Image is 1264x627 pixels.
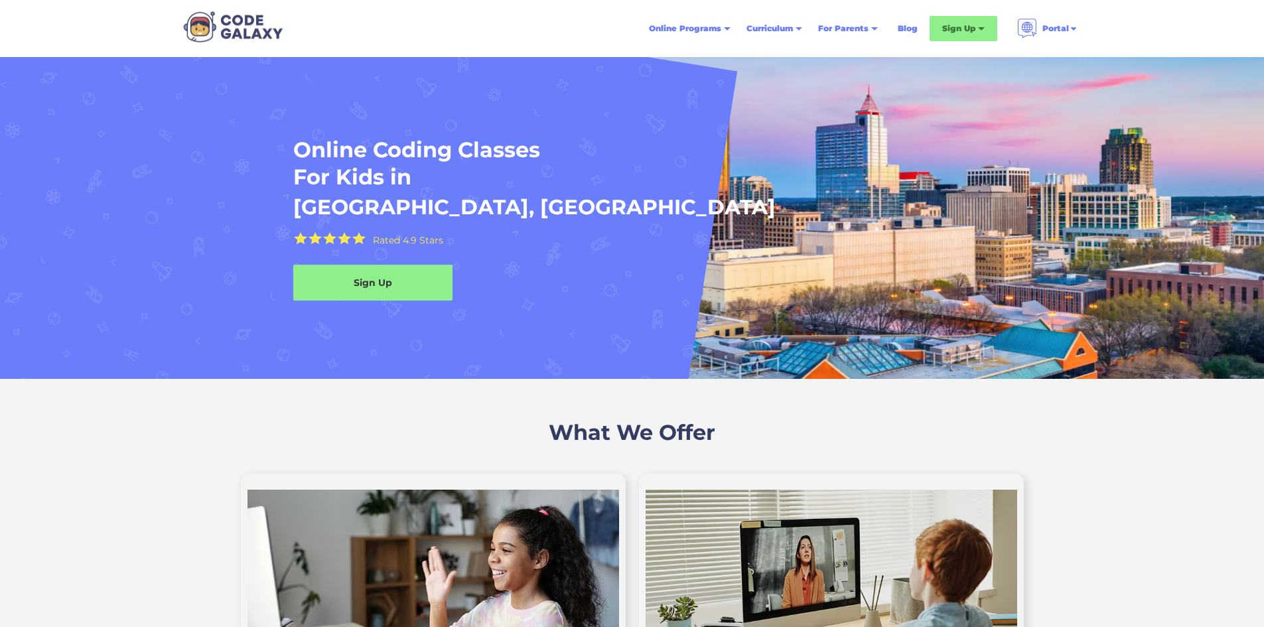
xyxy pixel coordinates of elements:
[373,236,443,245] div: Rated 4.9 Stars
[293,194,776,221] h1: [GEOGRAPHIC_DATA], [GEOGRAPHIC_DATA]
[294,232,307,245] img: Yellow Star - the Code Galaxy
[323,232,336,245] img: Yellow Star - the Code Galaxy
[293,265,453,301] a: Sign Up
[293,276,453,289] div: Sign Up
[293,136,867,191] h1: Online Coding Classes For Kids in
[930,16,997,41] div: Sign Up
[352,232,366,245] img: Yellow Star - the Code Galaxy
[338,232,351,245] img: Yellow Star - the Code Galaxy
[818,22,869,35] div: For Parents
[738,17,810,40] div: Curriculum
[890,17,926,40] a: Blog
[309,232,322,245] img: Yellow Star - the Code Galaxy
[1009,13,1086,44] div: Portal
[942,22,975,35] div: Sign Up
[1042,22,1069,35] div: Portal
[746,22,793,35] div: Curriculum
[649,22,721,35] div: Online Programs
[810,17,886,40] div: For Parents
[641,17,738,40] div: Online Programs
